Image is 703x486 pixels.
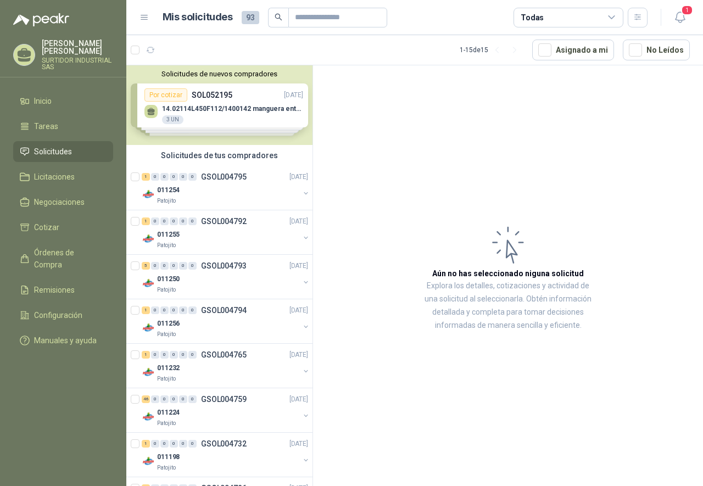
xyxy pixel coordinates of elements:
[42,57,113,70] p: SURTIDOR INDUSTRIAL SAS
[142,366,155,379] img: Company Logo
[201,262,247,270] p: GSOL004793
[34,146,72,158] span: Solicitudes
[179,262,187,270] div: 0
[13,242,113,275] a: Órdenes de Compra
[142,348,310,383] a: 1 0 0 0 0 0 GSOL004765[DATE] Company Logo011232Patojito
[34,247,103,271] span: Órdenes de Compra
[188,217,197,225] div: 0
[126,145,313,166] div: Solicitudes de tus compradores
[188,351,197,359] div: 0
[157,241,176,250] p: Patojito
[170,306,178,314] div: 0
[160,351,169,359] div: 0
[13,141,113,162] a: Solicitudes
[151,351,159,359] div: 0
[157,363,180,373] p: 011232
[179,351,187,359] div: 0
[170,173,178,181] div: 0
[157,407,180,418] p: 011224
[289,216,308,227] p: [DATE]
[126,65,313,145] div: Solicitudes de nuevos compradoresPor cotizarSOL052195[DATE] 14.02114L450F112/1400142 manguera ent...
[34,120,58,132] span: Tareas
[179,173,187,181] div: 0
[34,284,75,296] span: Remisiones
[179,306,187,314] div: 0
[151,306,159,314] div: 0
[242,11,259,24] span: 93
[142,217,150,225] div: 1
[157,274,180,284] p: 011250
[131,70,308,78] button: Solicitudes de nuevos compradores
[188,262,197,270] div: 0
[201,217,247,225] p: GSOL004792
[157,185,180,195] p: 011254
[201,173,247,181] p: GSOL004795
[179,217,187,225] div: 0
[289,394,308,405] p: [DATE]
[179,395,187,403] div: 0
[142,437,310,472] a: 1 0 0 0 0 0 GSOL004732[DATE] Company Logo011198Patojito
[170,217,178,225] div: 0
[142,170,310,205] a: 1 0 0 0 0 0 GSOL004795[DATE] Company Logo011254Patojito
[170,440,178,448] div: 0
[34,334,97,347] span: Manuales y ayuda
[142,215,310,250] a: 1 0 0 0 0 0 GSOL004792[DATE] Company Logo011255Patojito
[289,261,308,271] p: [DATE]
[460,41,523,59] div: 1 - 15 de 15
[160,440,169,448] div: 0
[188,173,197,181] div: 0
[160,173,169,181] div: 0
[151,173,159,181] div: 0
[423,280,593,332] p: Explora los detalles, cotizaciones y actividad de una solicitud al seleccionarla. Obtén informaci...
[142,232,155,245] img: Company Logo
[623,40,690,60] button: No Leídos
[34,171,75,183] span: Licitaciones
[142,306,150,314] div: 1
[179,440,187,448] div: 0
[142,393,310,428] a: 46 0 0 0 0 0 GSOL004759[DATE] Company Logo011224Patojito
[289,305,308,316] p: [DATE]
[142,277,155,290] img: Company Logo
[289,172,308,182] p: [DATE]
[13,305,113,326] a: Configuración
[157,375,176,383] p: Patojito
[13,116,113,137] a: Tareas
[157,330,176,339] p: Patojito
[157,319,180,329] p: 011256
[201,440,247,448] p: GSOL004732
[275,13,282,21] span: search
[188,306,197,314] div: 0
[201,395,247,403] p: GSOL004759
[13,280,113,300] a: Remisiones
[151,217,159,225] div: 0
[42,40,113,55] p: [PERSON_NAME] [PERSON_NAME]
[142,455,155,468] img: Company Logo
[201,306,247,314] p: GSOL004794
[157,286,176,294] p: Patojito
[142,173,150,181] div: 1
[157,419,176,428] p: Patojito
[142,188,155,201] img: Company Logo
[289,350,308,360] p: [DATE]
[142,351,150,359] div: 1
[142,440,150,448] div: 1
[681,5,693,15] span: 1
[142,304,310,339] a: 1 0 0 0 0 0 GSOL004794[DATE] Company Logo011256Patojito
[157,197,176,205] p: Patojito
[160,262,169,270] div: 0
[142,262,150,270] div: 5
[34,196,85,208] span: Negociaciones
[151,440,159,448] div: 0
[13,330,113,351] a: Manuales y ayuda
[13,192,113,213] a: Negociaciones
[532,40,614,60] button: Asignado a mi
[157,463,176,472] p: Patojito
[142,395,150,403] div: 46
[13,166,113,187] a: Licitaciones
[163,9,233,25] h1: Mis solicitudes
[13,91,113,111] a: Inicio
[521,12,544,24] div: Todas
[432,267,584,280] h3: Aún no has seleccionado niguna solicitud
[160,395,169,403] div: 0
[13,217,113,238] a: Cotizar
